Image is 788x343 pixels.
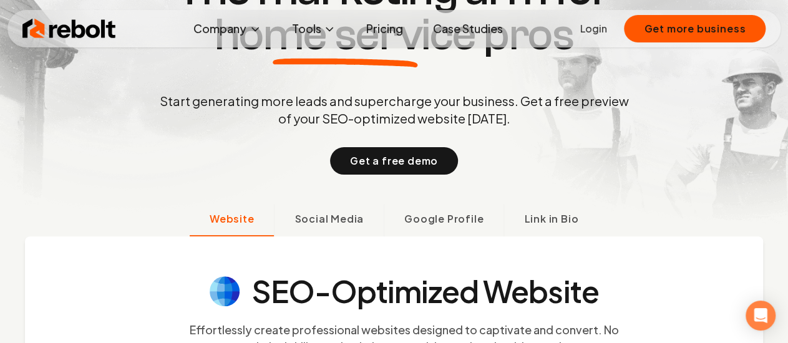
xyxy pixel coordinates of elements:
[356,16,412,41] a: Pricing
[215,12,476,57] span: home service
[404,211,484,226] span: Google Profile
[157,92,631,127] p: Start generating more leads and supercharge your business. Get a free preview of your SEO-optimiz...
[22,16,116,41] img: Rebolt Logo
[183,16,271,41] button: Company
[422,16,512,41] a: Case Studies
[210,211,255,226] span: Website
[384,204,503,236] button: Google Profile
[281,16,346,41] button: Tools
[274,204,384,236] button: Social Media
[524,211,578,226] span: Link in Bio
[580,21,606,36] a: Login
[503,204,598,236] button: Link in Bio
[252,276,599,306] h4: SEO-Optimized Website
[190,204,275,236] button: Website
[330,147,458,175] button: Get a free demo
[624,15,766,42] button: Get more business
[294,211,364,226] span: Social Media
[746,301,776,331] div: Open Intercom Messenger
